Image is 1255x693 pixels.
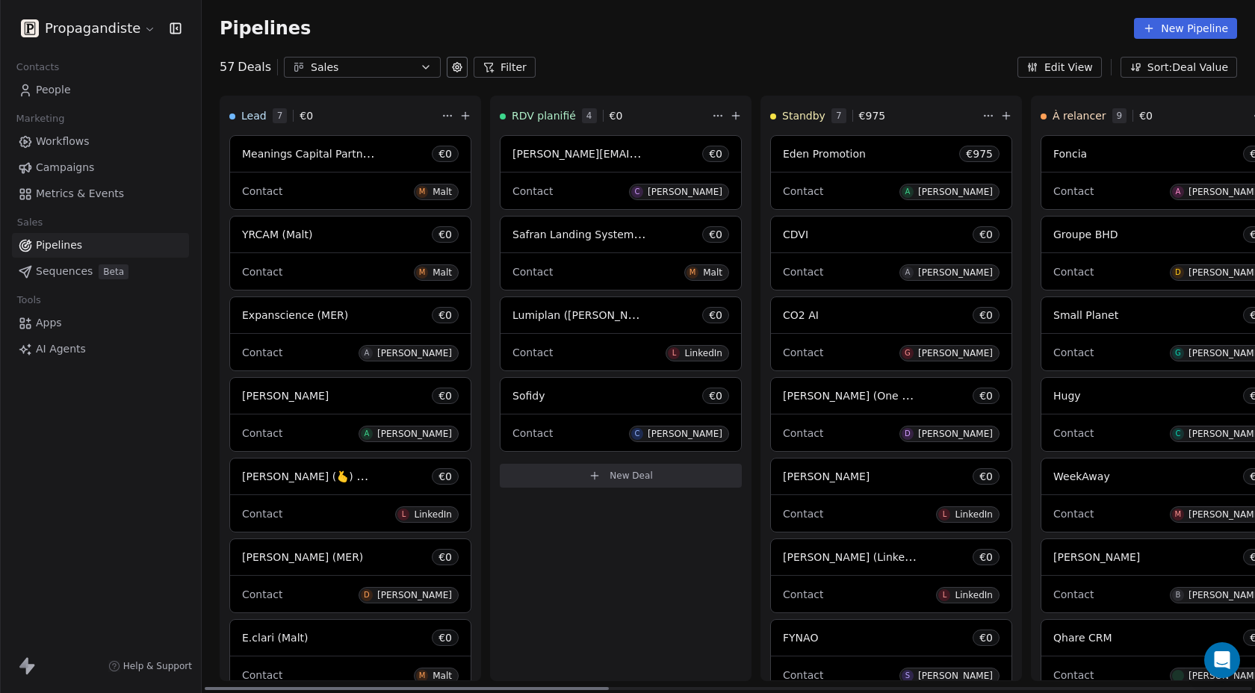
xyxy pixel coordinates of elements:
a: Campaigns [12,155,189,180]
div: Meanings Capital Partners (Malt)€0ContactMMalt [229,135,471,210]
span: € 0 [439,550,452,565]
span: Contact [242,266,282,278]
div: [PERSON_NAME] [648,187,722,197]
span: Eden Promotion [783,148,866,160]
span: FYNAO [783,632,818,644]
span: Sequences [36,264,93,279]
span: Contact [783,266,823,278]
div: [PERSON_NAME] [918,187,993,197]
a: Workflows [12,129,189,154]
div: M [419,186,426,198]
span: Tools [10,289,47,311]
span: Small Planet [1053,309,1118,321]
a: Apps [12,311,189,335]
span: Campaigns [36,160,94,175]
div: D [905,428,911,440]
span: Contacts [10,56,66,78]
div: Standby7€975 [770,96,979,135]
span: Contact [783,185,823,197]
div: S [905,670,910,682]
span: Contact [783,669,823,681]
span: Expanscience (MER) [242,309,348,321]
div: [PERSON_NAME] [377,590,452,600]
button: Sort: Deal Value [1121,57,1237,78]
a: Metrics & Events [12,181,189,206]
div: [PERSON_NAME] [648,429,722,439]
div: [PERSON_NAME] [918,267,993,278]
div: RDV planifié4€0 [500,96,709,135]
span: € 0 [979,469,993,484]
span: Deals [238,58,271,76]
div: L [943,589,947,601]
button: Propagandiste [18,16,159,41]
span: Contact [242,185,282,197]
span: New Deal [610,470,653,482]
div: [PERSON_NAME] (🫰) Massot€0ContactLLinkedIn [229,458,471,532]
span: € 0 [300,108,313,123]
div: G [1175,347,1181,359]
span: Metrics & Events [36,186,124,202]
span: Pipelines [36,237,82,253]
span: Contact [1053,508,1094,520]
div: M [419,267,426,279]
div: Malt [433,187,452,197]
a: Help & Support [108,660,192,672]
button: Edit View [1017,57,1102,78]
div: L [672,347,677,359]
span: Contact [512,185,553,197]
div: CDVI€0ContactA[PERSON_NAME] [770,216,1012,290]
span: € 0 [709,146,722,161]
span: € 975 [859,108,886,123]
div: Malt [703,267,722,278]
span: Lead [241,108,267,123]
div: CO2 AI€0ContactG[PERSON_NAME] [770,296,1012,371]
span: 4 [582,108,597,123]
span: € 0 [979,227,993,242]
span: Contact [1053,588,1094,600]
span: [PERSON_NAME] (MER) [242,551,363,563]
span: [PERSON_NAME][EMAIL_ADDRESS][PERSON_NAME][DOMAIN_NAME] [512,146,869,161]
span: RDV planifié [512,108,576,123]
div: A [905,186,910,198]
a: SequencesBeta [12,259,189,284]
span: Pipelines [220,18,311,39]
div: M [419,670,426,682]
div: A [364,428,369,440]
span: Marketing [10,108,71,130]
span: Help & Support [123,660,192,672]
span: Meanings Capital Partners (Malt) [242,146,413,161]
div: M [690,267,696,279]
span: Contact [242,508,282,520]
span: Contact [1053,266,1094,278]
span: € 0 [610,108,623,123]
span: Contact [512,427,553,439]
div: Safran Landing Systems (Malt)€0ContactMMalt [500,216,742,290]
span: [PERSON_NAME] (🫰) Massot [242,469,393,483]
span: Lumiplan ([PERSON_NAME]) [512,308,659,322]
span: YRCAM (Malt) [242,229,312,240]
span: Workflows [36,134,90,149]
div: 57 [220,58,271,76]
span: [PERSON_NAME] [783,470,870,482]
span: Safran Landing Systems (Malt) [512,227,673,241]
span: 7 [273,108,288,123]
span: Contact [783,508,823,520]
span: Apps [36,315,62,331]
div: B [1175,589,1180,601]
div: D [364,589,370,601]
span: Propagandiste [45,19,140,38]
span: [PERSON_NAME] [242,390,329,402]
div: [PERSON_NAME] [918,348,993,358]
span: Contact [242,346,282,358]
a: People [12,78,189,102]
span: Contact [512,346,553,358]
div: L [943,509,947,520]
span: € 0 [439,308,452,323]
div: M [1175,509,1182,520]
span: Hugy [1053,390,1081,402]
div: [PERSON_NAME]€0ContactA[PERSON_NAME] [229,377,471,452]
span: € 0 [439,388,452,403]
a: Pipelines [12,233,189,258]
span: Sofidy [512,390,545,402]
div: Eden Promotion€975ContactA[PERSON_NAME] [770,135,1012,210]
